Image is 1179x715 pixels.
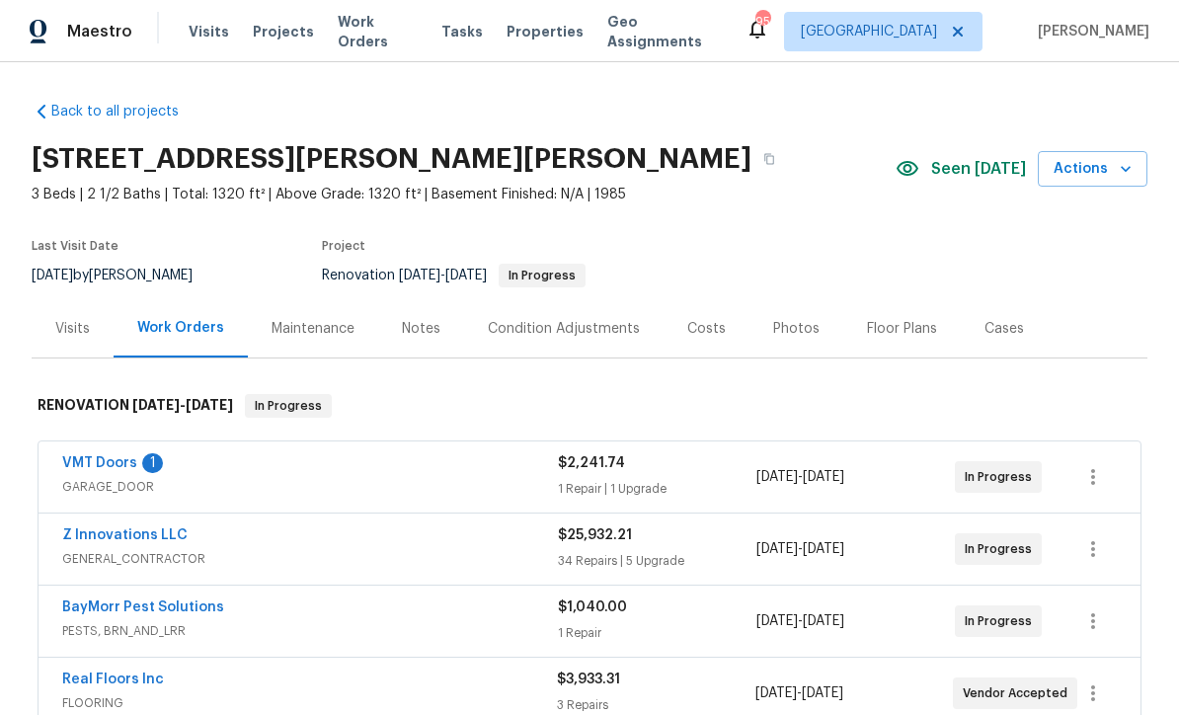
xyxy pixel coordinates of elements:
span: Seen [DATE] [931,159,1026,179]
span: $25,932.21 [558,528,632,542]
h6: RENOVATION [38,394,233,418]
span: In Progress [501,270,584,281]
a: Real Floors Inc [62,673,164,686]
a: Z Innovations LLC [62,528,188,542]
span: [DATE] [445,269,487,282]
span: GENERAL_CONTRACTOR [62,549,558,569]
span: [DATE] [756,542,798,556]
div: Work Orders [137,318,224,338]
div: Costs [687,319,726,339]
span: [DATE] [399,269,440,282]
span: Last Visit Date [32,240,118,252]
span: - [756,467,844,487]
span: Work Orders [338,12,418,51]
div: Maintenance [272,319,354,339]
span: Actions [1054,157,1132,182]
span: Maestro [67,22,132,41]
span: - [132,398,233,412]
div: 3 Repairs [557,695,754,715]
span: FLOORING [62,693,557,713]
span: Visits [189,22,229,41]
div: Visits [55,319,90,339]
span: In Progress [965,467,1040,487]
div: RENOVATION [DATE]-[DATE]In Progress [32,374,1147,437]
div: Photos [773,319,820,339]
span: In Progress [965,611,1040,631]
div: 34 Repairs | 5 Upgrade [558,551,756,571]
a: BayMorr Pest Solutions [62,600,224,614]
span: [DATE] [32,269,73,282]
span: [DATE] [803,542,844,556]
span: Project [322,240,365,252]
div: Cases [984,319,1024,339]
span: $1,040.00 [558,600,627,614]
span: GARAGE_DOOR [62,477,558,497]
div: 1 Repair | 1 Upgrade [558,479,756,499]
span: [DATE] [803,470,844,484]
span: Properties [507,22,584,41]
span: In Progress [965,539,1040,559]
span: Projects [253,22,314,41]
div: 95 [755,12,769,32]
span: [DATE] [802,686,843,700]
span: PESTS, BRN_AND_LRR [62,621,558,641]
a: Back to all projects [32,102,221,121]
button: Actions [1038,151,1147,188]
div: by [PERSON_NAME] [32,264,216,287]
span: [DATE] [132,398,180,412]
span: 3 Beds | 2 1/2 Baths | Total: 1320 ft² | Above Grade: 1320 ft² | Basement Finished: N/A | 1985 [32,185,896,204]
span: [DATE] [756,614,798,628]
span: - [755,683,843,703]
a: VMT Doors [62,456,137,470]
h2: [STREET_ADDRESS][PERSON_NAME][PERSON_NAME] [32,149,751,169]
span: [PERSON_NAME] [1030,22,1149,41]
span: [DATE] [755,686,797,700]
span: [DATE] [803,614,844,628]
div: 1 [142,453,163,473]
span: Tasks [441,25,483,39]
span: $3,933.31 [557,673,620,686]
span: [DATE] [756,470,798,484]
span: - [756,611,844,631]
span: - [399,269,487,282]
div: 1 Repair [558,623,756,643]
span: Vendor Accepted [963,683,1075,703]
span: Renovation [322,269,586,282]
span: In Progress [247,396,330,416]
span: $2,241.74 [558,456,625,470]
span: - [756,539,844,559]
div: Notes [402,319,440,339]
button: Copy Address [751,141,787,177]
span: [GEOGRAPHIC_DATA] [801,22,937,41]
div: Floor Plans [867,319,937,339]
span: Geo Assignments [607,12,722,51]
span: [DATE] [186,398,233,412]
div: Condition Adjustments [488,319,640,339]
